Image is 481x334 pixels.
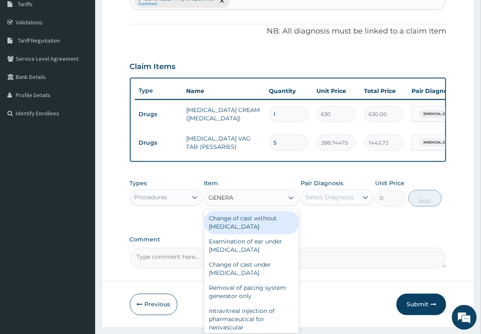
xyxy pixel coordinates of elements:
small: Confirmed [139,2,215,6]
label: Unit Price [375,179,405,188]
th: Total Price [360,83,408,99]
label: Comment [130,236,447,243]
th: Quantity [265,83,313,99]
td: [MEDICAL_DATA] VAG TAB (PESSARIES) [182,130,265,155]
span: We're online! [48,104,114,188]
div: Change of cast without [MEDICAL_DATA] [204,211,299,234]
button: Submit [397,294,446,315]
div: Select Diagnosis [305,193,354,202]
label: Types [130,180,147,187]
label: Pair Diagnosis [301,179,343,188]
div: Examination of ear under [MEDICAL_DATA] [204,234,299,258]
td: [MEDICAL_DATA] CREAM ([MEDICAL_DATA]) [182,102,265,126]
textarea: Type your message and hit 'Enter' [4,226,158,255]
button: Add [409,190,442,207]
div: Chat with us now [43,46,139,57]
div: Procedures [134,193,168,202]
p: NB: All diagnosis must be linked to a claim item [130,26,447,37]
div: Change of cast under [MEDICAL_DATA] [204,258,299,281]
span: Tariffs [18,0,33,8]
span: Tariff Negotiation [18,37,60,44]
td: Drugs [135,135,182,150]
img: d_794563401_company_1708531726252_794563401 [15,41,34,62]
th: Unit Price [313,83,360,99]
label: Item [204,179,218,188]
button: Previous [130,294,177,315]
th: Name [182,83,265,99]
th: Type [135,83,182,98]
div: Minimize live chat window [136,4,156,24]
span: [MEDICAL_DATA], unspecified [420,110,480,118]
td: Drugs [135,107,182,122]
h3: Claim Items [130,62,176,72]
span: [MEDICAL_DATA], unspecified [420,138,480,147]
div: Removal of pacing system generator only [204,281,299,304]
